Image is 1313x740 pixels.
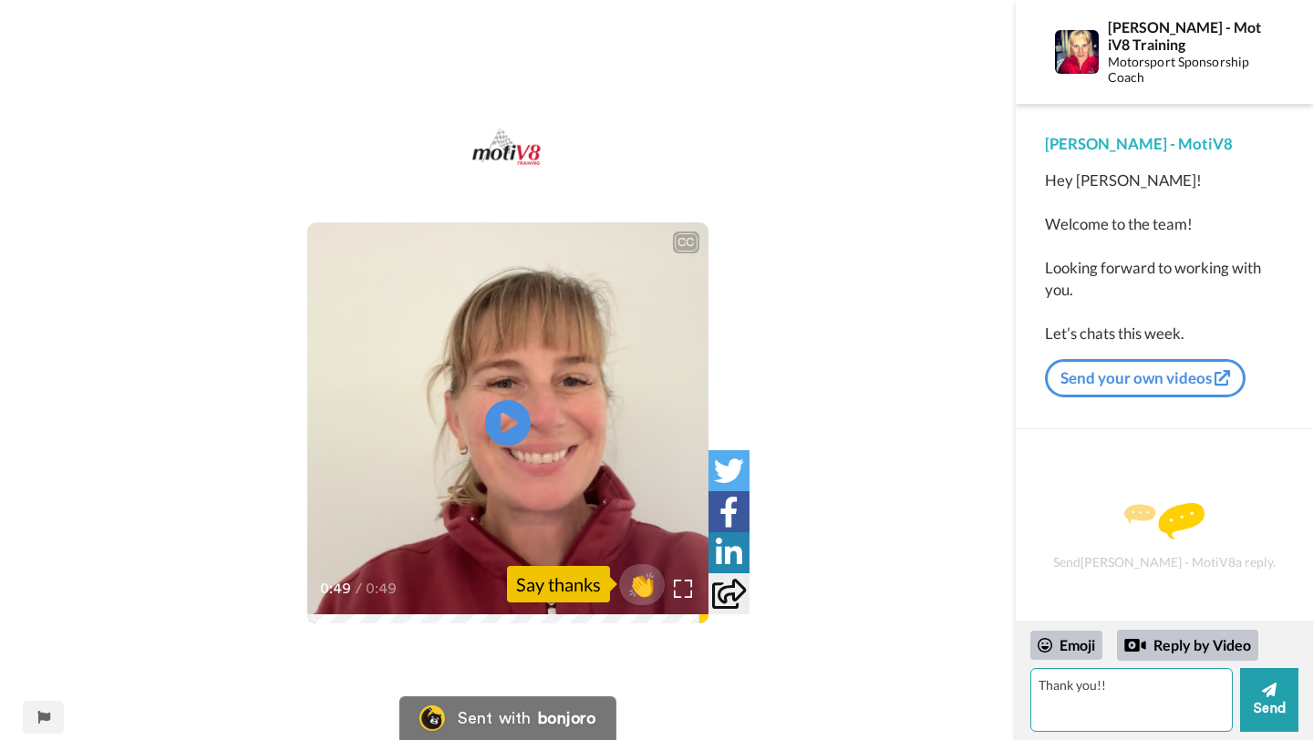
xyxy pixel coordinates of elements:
[458,710,531,726] div: Sent with
[674,580,692,598] img: Full screen
[366,578,398,600] span: 0:49
[675,233,698,252] div: CC
[1040,461,1288,612] div: Send [PERSON_NAME] - MotiV8 a reply.
[1124,503,1204,540] img: message.svg
[619,570,665,599] span: 👏
[1045,359,1246,397] a: Send your own videos
[538,710,596,726] div: bonjoro
[419,705,445,731] img: Bonjoro Logo
[1108,55,1264,86] div: Motorsport Sponsorship Coach
[320,578,352,600] span: 0:49
[1055,30,1099,74] img: Profile Image
[1117,630,1258,661] div: Reply by Video
[471,113,544,186] img: b67315a2-4780-4e05-b631-f5e1a1ea447a
[356,578,362,600] span: /
[1030,631,1102,660] div: Emoji
[1045,133,1284,155] div: [PERSON_NAME] - MotiV8
[1240,668,1298,732] button: Send
[507,566,610,602] div: Say thanks
[1124,634,1146,656] div: Reply by Video
[1045,170,1284,344] div: Hey [PERSON_NAME]! Welcome to the team! Looking forward to working with you. Let’s chats this week.
[399,696,616,740] a: Bonjoro LogoSent withbonjoro
[619,564,665,605] button: 👏
[1108,18,1264,53] div: [PERSON_NAME] - MotiV8 Training
[1030,668,1233,732] textarea: Thank you!!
